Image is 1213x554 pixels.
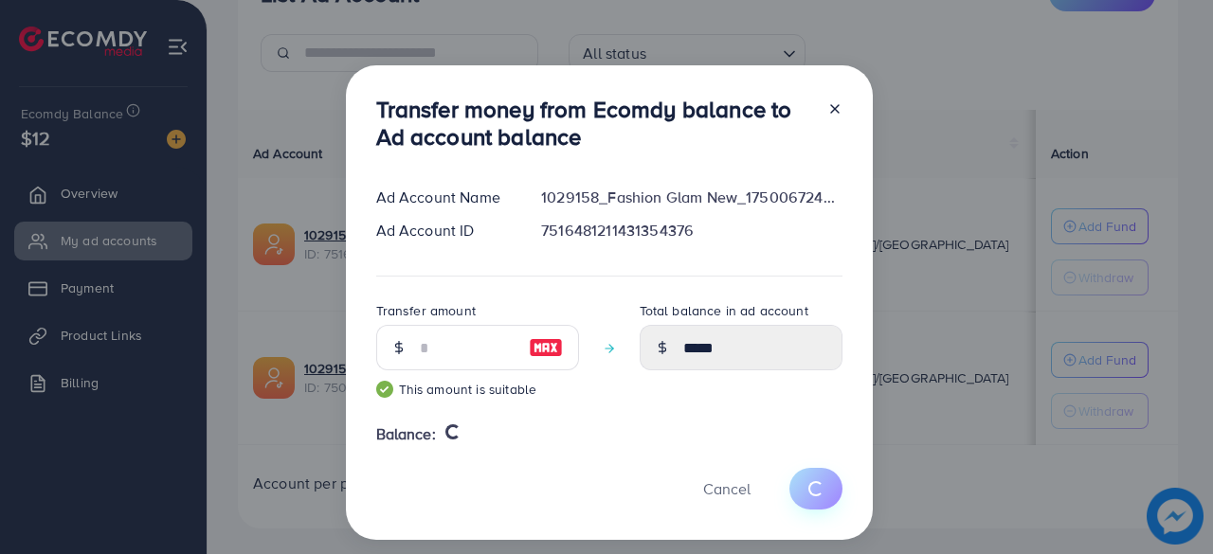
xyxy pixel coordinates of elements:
[376,301,476,320] label: Transfer amount
[361,187,527,208] div: Ad Account Name
[361,220,527,241] div: Ad Account ID
[679,468,774,509] button: Cancel
[376,96,812,151] h3: Transfer money from Ecomdy balance to Ad account balance
[526,220,857,241] div: 7516481211431354376
[703,478,751,499] span: Cancel
[640,301,808,320] label: Total balance in ad account
[376,380,579,399] small: This amount is suitable
[526,187,857,208] div: 1029158_Fashion Glam New_1750067246612
[376,423,436,445] span: Balance:
[529,336,563,359] img: image
[376,381,393,398] img: guide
